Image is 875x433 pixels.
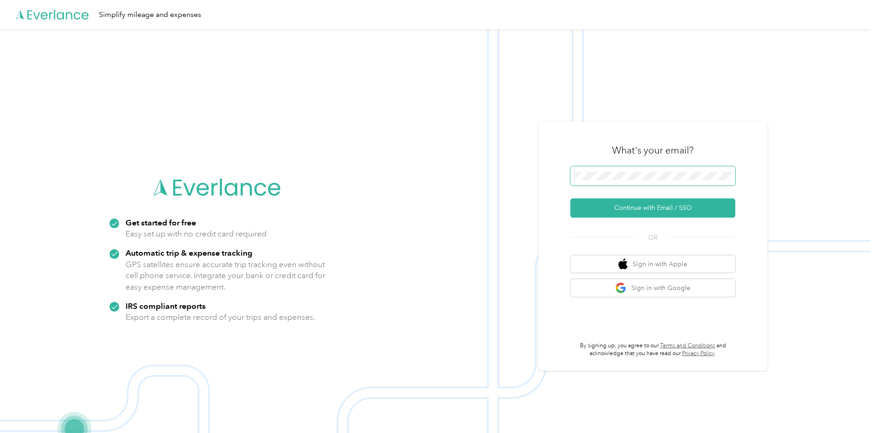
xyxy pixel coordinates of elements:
[126,218,196,227] strong: Get started for free
[570,342,735,358] p: By signing up, you agree to our and acknowledge that you have read our .
[570,255,735,273] button: apple logoSign in with Apple
[126,228,267,240] p: Easy set up with no credit card required
[660,342,715,349] a: Terms and Conditions
[615,282,627,294] img: google logo
[570,279,735,297] button: google logoSign in with Google
[618,258,628,270] img: apple logo
[570,198,735,218] button: Continue with Email / SSO
[612,144,694,157] h3: What's your email?
[682,350,715,357] a: Privacy Policy
[99,9,201,21] div: Simplify mileage and expenses
[637,233,669,242] span: OR
[126,248,252,258] strong: Automatic trip & expense tracking
[126,312,315,323] p: Export a complete record of your trips and expenses.
[126,259,326,293] p: GPS satellites ensure accurate trip tracking even without cell phone service. Integrate your bank...
[126,301,206,311] strong: IRS compliant reports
